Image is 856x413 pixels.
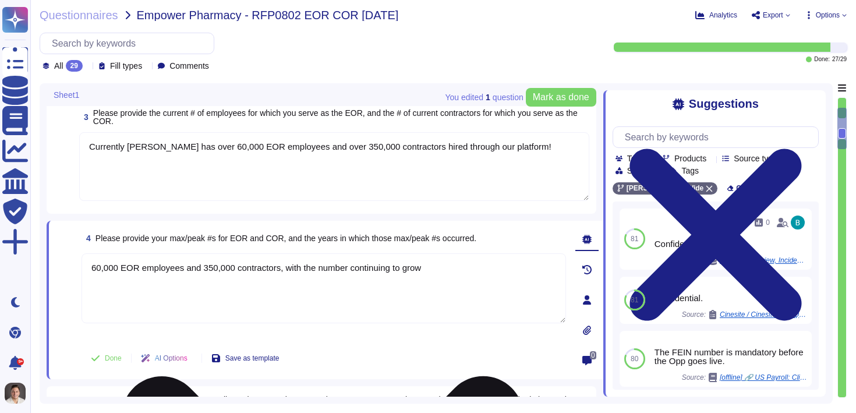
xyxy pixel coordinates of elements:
span: Sheet1 [54,91,79,99]
b: 1 [486,93,490,101]
textarea: Currently [PERSON_NAME] has over 60,000 EOR employees and over 350,000 contractors hired through ... [79,132,589,201]
span: 80 [631,355,638,362]
span: Empower Pharmacy - RFP0802 EOR COR [DATE] [137,9,399,21]
button: user [2,380,34,406]
button: Mark as done [526,88,596,107]
input: Search by keywords [46,33,214,54]
input: Search by keywords [619,127,818,147]
span: Source: [682,373,807,382]
div: 9+ [17,358,24,365]
span: 27 / 29 [832,57,847,62]
img: user [5,383,26,404]
span: All [54,62,63,70]
img: user [791,216,805,230]
span: Export [763,12,783,19]
button: Analytics [695,10,737,20]
span: 4 [82,234,91,242]
span: Done: [814,57,830,62]
span: 0 [590,351,596,359]
div: 29 [66,60,83,72]
span: 81 [631,296,638,303]
textarea: 60,000 EOR employees and 350,000 contractors, with the number continuing to grow [82,253,566,323]
span: Mark as done [533,93,589,102]
span: Questionnaires [40,9,118,21]
span: Please provide the current # of employees for which you serve as the EOR, and the # of current co... [93,108,578,126]
span: Analytics [709,12,737,19]
span: 81 [631,235,638,242]
span: Options [816,12,840,19]
span: [offline] 🔗 US Payroll: Client Onboarding SOP .pdf [720,374,807,381]
span: Please provide your max/peak #s for EOR and COR, and the years in which those max/peak #s occurred. [95,234,476,243]
span: Fill types [110,62,142,70]
span: You edited question [445,93,523,101]
span: Comments [169,62,209,70]
span: 3 [79,113,89,121]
